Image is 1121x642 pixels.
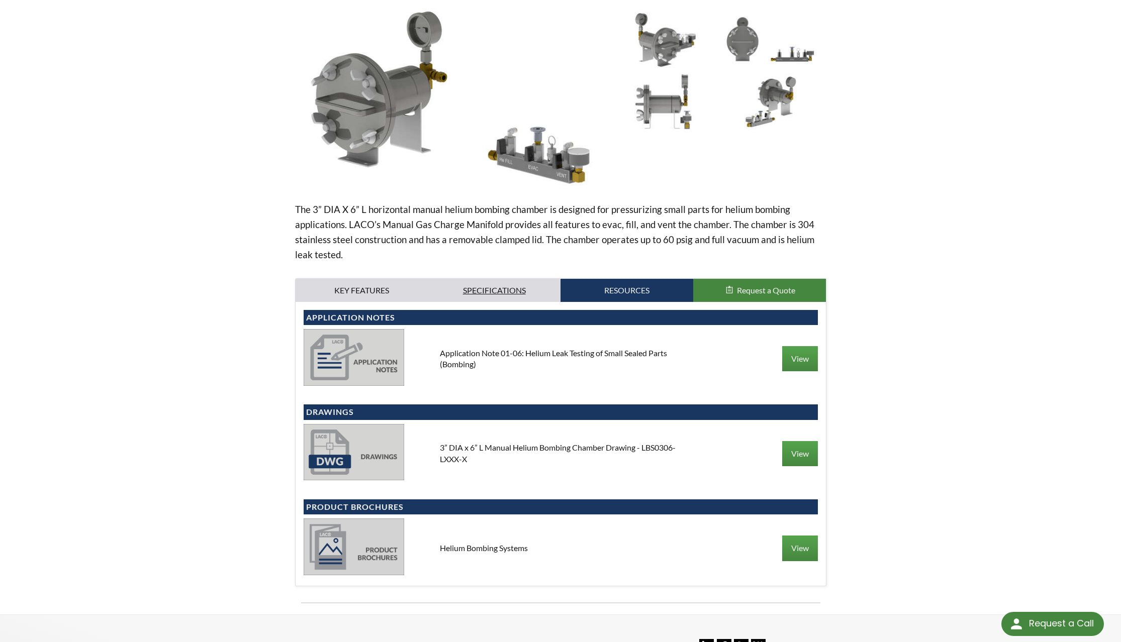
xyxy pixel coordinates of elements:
[1029,612,1094,635] div: Request a Call
[614,12,715,68] img: 3" x 6" Bombing Chamber with Evac Valve 3/4 left view
[614,73,715,130] img: 3" x 6" Bombing Chamber with Evac Valve Side View
[306,502,815,512] h4: Product Brochures
[306,312,815,323] h4: Application Notes
[304,424,404,480] img: drawings-dbc82c2fa099a12033583e1b2f5f2fc87839638bef2df456352de0ba3a5177af.jpg
[737,285,795,295] span: Request a Quote
[782,536,818,561] a: View
[432,442,689,465] div: 3” DIA x 6” L Manual Helium Bombing Chamber Drawing - LBS0306-LXXX-X
[295,12,606,186] img: 3" x 6" Bombing Chamber with Evac Valve
[720,73,821,130] img: 3" x 6" Bombing Chamber with Evac Valve Back View
[432,348,689,370] div: Application Note 01-06: Helium Leak Testing of Small Sealed Parts (Bombing)
[432,543,689,554] div: Helium Bombing Systems
[296,279,428,302] a: Key Features
[304,518,404,575] img: product_brochures-81b49242bb8394b31c113ade466a77c846893fb1009a796a1a03a1a1c57cbc37.jpg
[304,329,404,385] img: application_notes-bfb0ca2ddc37ee8af0a701952c1737d2a1698857695019d33d0f867ca2d829ce.jpg
[295,202,826,262] p: The 3” DIA X 6” L horizontal manual helium bombing chamber is designed for pressurizing small par...
[693,279,826,302] button: Request a Quote
[1008,616,1024,632] img: round button
[428,279,561,302] a: Specifications
[782,346,818,371] a: View
[720,12,821,68] img: 3" x 6" Bombing Chamber with Evac Valve Front View
[306,407,815,417] h4: Drawings
[1001,612,1104,636] div: Request a Call
[561,279,693,302] a: Resources
[782,441,818,466] a: View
